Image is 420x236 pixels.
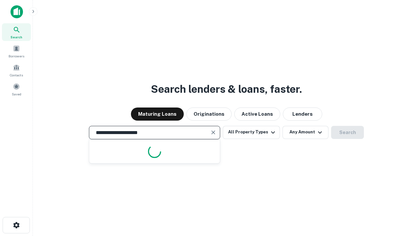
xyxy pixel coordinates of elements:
[209,128,218,137] button: Clear
[12,91,21,97] span: Saved
[10,72,23,78] span: Contacts
[234,108,280,121] button: Active Loans
[223,126,280,139] button: All Property Types
[10,5,23,18] img: capitalize-icon.png
[186,108,232,121] button: Originations
[10,34,22,40] span: Search
[283,108,322,121] button: Lenders
[387,184,420,215] iframe: Chat Widget
[151,81,302,97] h3: Search lenders & loans, faster.
[2,23,31,41] a: Search
[2,42,31,60] a: Borrowers
[2,80,31,98] a: Saved
[2,61,31,79] a: Contacts
[9,53,24,59] span: Borrowers
[283,126,328,139] button: Any Amount
[131,108,184,121] button: Maturing Loans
